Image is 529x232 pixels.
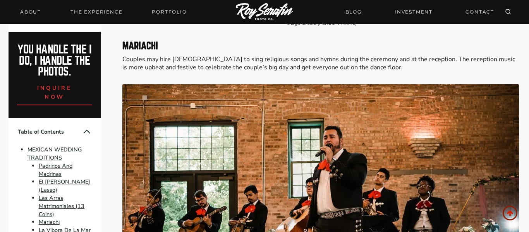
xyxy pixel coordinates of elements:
a: THE EXPERIENCE [66,7,127,17]
button: View Search Form [503,7,514,17]
a: Portfolio [147,7,191,17]
a: INVESTMENT [390,5,437,19]
a: Las Arras Matrimoniales (13 Coins) [39,194,84,218]
span: Table of Contents [18,128,82,136]
a: Padrinos And Madrinas [39,162,72,178]
a: Scroll to top [503,206,517,220]
a: MEXICAN WEDDING TRADITIONS [27,146,82,162]
nav: Secondary Navigation [341,5,499,19]
a: El [PERSON_NAME] (Lasso) [39,178,90,194]
a: About [15,7,46,17]
strong: Mariachi [122,41,158,51]
a: Mariachi [39,218,60,226]
span: inquire now [37,84,72,101]
a: BLOG [341,5,366,19]
a: inquire now [17,77,93,105]
h2: You handle the i do, I handle the photos. [17,44,93,77]
button: Collapse Table of Contents [82,127,91,136]
nav: Primary Navigation [15,7,192,17]
p: Couples may hire [DEMOGRAPHIC_DATA] to sing religious songs and hymns during the ceremony and at ... [122,55,520,72]
a: CONTACT [461,5,499,19]
img: Logo of Roy Serafin Photo Co., featuring stylized text in white on a light background, representi... [236,3,293,21]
